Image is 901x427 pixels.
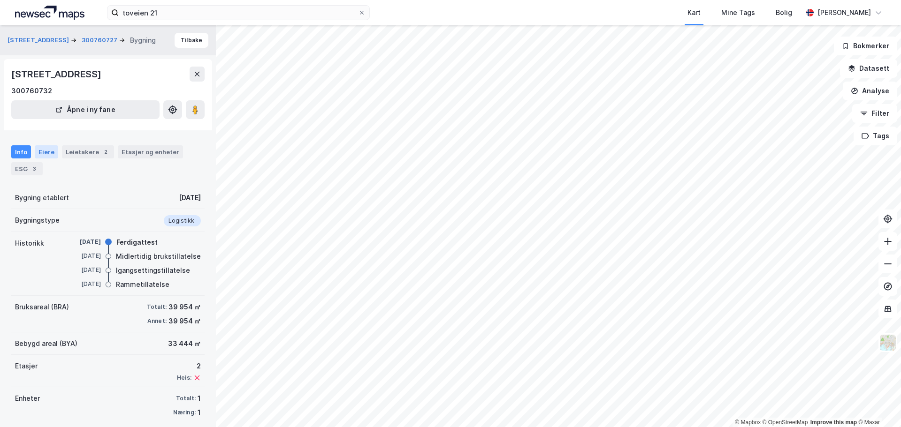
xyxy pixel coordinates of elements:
div: 39 954 ㎡ [168,301,201,313]
a: Mapbox [735,419,761,426]
div: 33 444 ㎡ [168,338,201,349]
iframe: Chat Widget [854,382,901,427]
div: Eiere [35,145,58,158]
div: 1 [198,407,201,418]
div: Mine Tags [721,7,755,18]
div: Bebygd areal (BYA) [15,338,77,349]
a: Improve this map [810,419,857,426]
div: Næring: [173,409,196,416]
button: Tilbake [175,33,208,48]
div: Historikk [15,238,44,249]
div: Bygning etablert [15,192,69,203]
button: Datasett [840,59,897,78]
div: Bolig [776,7,792,18]
button: [STREET_ADDRESS] [8,36,71,45]
div: [PERSON_NAME] [817,7,871,18]
div: Ferdigattest [116,237,158,248]
div: Etasjer og enheter [122,148,179,156]
div: Totalt: [147,303,167,311]
div: 2 [101,147,110,157]
div: Bygning [130,35,156,46]
div: Annet: [147,317,167,325]
div: Midlertidig brukstillatelse [116,251,201,262]
div: 1 [198,393,201,404]
div: 300760732 [11,85,52,97]
div: [DATE] [63,280,101,288]
button: Analyse [843,82,897,100]
div: Rammetillatelse [116,279,169,290]
div: [STREET_ADDRESS] [11,67,103,82]
div: Igangsettingstillatelse [116,265,190,276]
div: Kart [687,7,701,18]
div: 2 [177,360,201,372]
div: [DATE] [179,192,201,203]
img: Z [879,334,897,352]
div: Etasjer [15,360,38,372]
div: Enheter [15,393,40,404]
button: 300760727 [82,36,119,45]
div: Bygningstype [15,215,60,226]
a: OpenStreetMap [763,419,808,426]
input: Søk på adresse, matrikkel, gårdeiere, leietakere eller personer [119,6,358,20]
div: ESG [11,162,43,175]
button: Tags [854,127,897,145]
div: Bruksareal (BRA) [15,301,69,313]
button: Bokmerker [834,37,897,55]
button: Åpne i ny fane [11,100,160,119]
div: [DATE] [63,252,101,260]
button: Filter [852,104,897,123]
div: Info [11,145,31,158]
div: 3 [30,164,39,173]
div: 39 954 ㎡ [168,315,201,327]
div: [DATE] [63,238,101,246]
div: Leietakere [62,145,114,158]
div: Heis: [177,374,191,382]
img: logo.a4113a55bc3d86da70a041830d287a7e.svg [15,6,84,20]
div: [DATE] [63,266,101,274]
div: Totalt: [176,395,196,402]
